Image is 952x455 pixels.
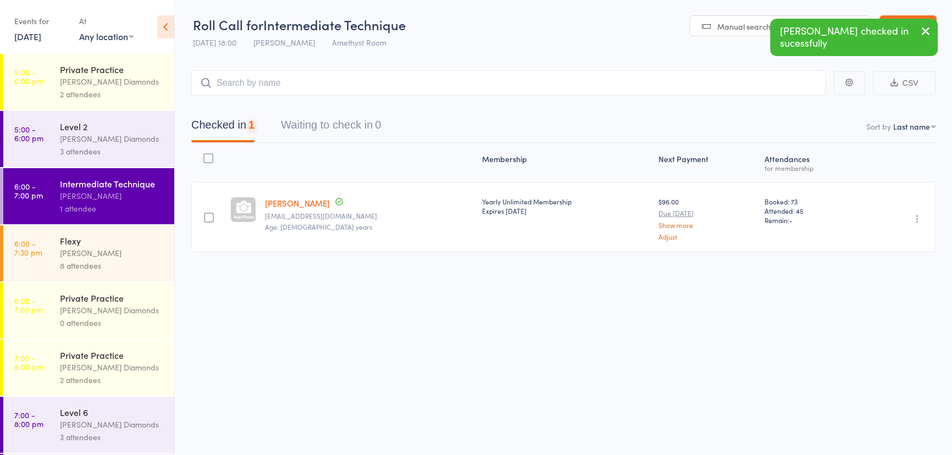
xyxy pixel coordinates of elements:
[658,221,755,229] a: Show more
[14,12,68,30] div: Events for
[79,30,134,42] div: Any location
[764,197,859,206] span: Booked: 73
[265,197,330,209] a: [PERSON_NAME]
[253,37,315,48] span: [PERSON_NAME]
[60,63,165,75] div: Private Practice
[14,30,41,42] a: [DATE]
[60,132,165,145] div: [PERSON_NAME] Diamonds
[764,164,859,171] div: for membership
[654,148,760,177] div: Next Payment
[717,21,771,32] span: Manual search
[482,197,650,215] div: Yearly Unlimited Membership
[60,292,165,304] div: Private Practice
[789,215,792,225] span: -
[478,148,654,177] div: Membership
[60,247,165,259] div: [PERSON_NAME]
[60,120,165,132] div: Level 2
[60,431,165,443] div: 3 attendees
[3,225,174,281] a: 6:00 -7:30 pmFlexy[PERSON_NAME]8 attendees
[265,222,372,231] span: Age: [DEMOGRAPHIC_DATA] years
[60,190,165,202] div: [PERSON_NAME]
[764,215,859,225] span: Remain:
[14,353,43,371] time: 7:00 - 8:00 pm
[332,37,386,48] span: Amethyst Room
[60,361,165,374] div: [PERSON_NAME] Diamonds
[60,75,165,88] div: [PERSON_NAME] Diamonds
[14,125,43,142] time: 5:00 - 6:00 pm
[14,410,43,428] time: 7:00 - 8:00 pm
[60,202,165,215] div: 1 attendee
[265,212,473,220] small: ashleighclare94@gmail.com
[770,19,938,56] div: [PERSON_NAME] checked in sucessfully
[3,397,174,453] a: 7:00 -8:00 pmLevel 6[PERSON_NAME] Diamonds3 attendees
[3,111,174,167] a: 5:00 -6:00 pmLevel 2[PERSON_NAME] Diamonds3 attendees
[658,209,755,217] small: Due [DATE]
[281,113,381,142] button: Waiting to check in0
[3,168,174,224] a: 6:00 -7:00 pmIntermediate Technique[PERSON_NAME]1 attendee
[893,121,930,132] div: Last name
[764,206,859,215] span: Attended: 45
[3,340,174,396] a: 7:00 -8:00 pmPrivate Practice[PERSON_NAME] Diamonds2 attendees
[760,148,864,177] div: Atten­dances
[658,197,755,240] div: $96.00
[60,145,165,158] div: 3 attendees
[879,15,937,37] a: Exit roll call
[3,282,174,339] a: 6:00 -7:00 pmPrivate Practice[PERSON_NAME] Diamonds0 attendees
[375,119,381,131] div: 0
[60,259,165,272] div: 8 attendees
[3,54,174,110] a: 5:00 -6:00 pmPrivate Practice[PERSON_NAME] Diamonds2 attendees
[60,418,165,431] div: [PERSON_NAME] Diamonds
[60,88,165,101] div: 2 attendees
[193,37,236,48] span: [DATE] 18:00
[658,233,755,240] a: Adjust
[14,68,43,85] time: 5:00 - 6:00 pm
[263,15,406,34] span: Intermediate Technique
[191,113,254,142] button: Checked in1
[60,374,165,386] div: 2 attendees
[60,304,165,317] div: [PERSON_NAME] Diamonds
[60,235,165,247] div: Flexy
[14,296,43,314] time: 6:00 - 7:00 pm
[14,239,42,257] time: 6:00 - 7:30 pm
[193,15,263,34] span: Roll Call for
[60,406,165,418] div: Level 6
[60,177,165,190] div: Intermediate Technique
[873,71,936,95] button: CSV
[248,119,254,131] div: 1
[866,121,891,132] label: Sort by
[482,206,650,215] div: Expires [DATE]
[60,349,165,361] div: Private Practice
[60,317,165,329] div: 0 attendees
[191,70,826,96] input: Search by name
[79,12,134,30] div: At
[14,182,43,199] time: 6:00 - 7:00 pm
